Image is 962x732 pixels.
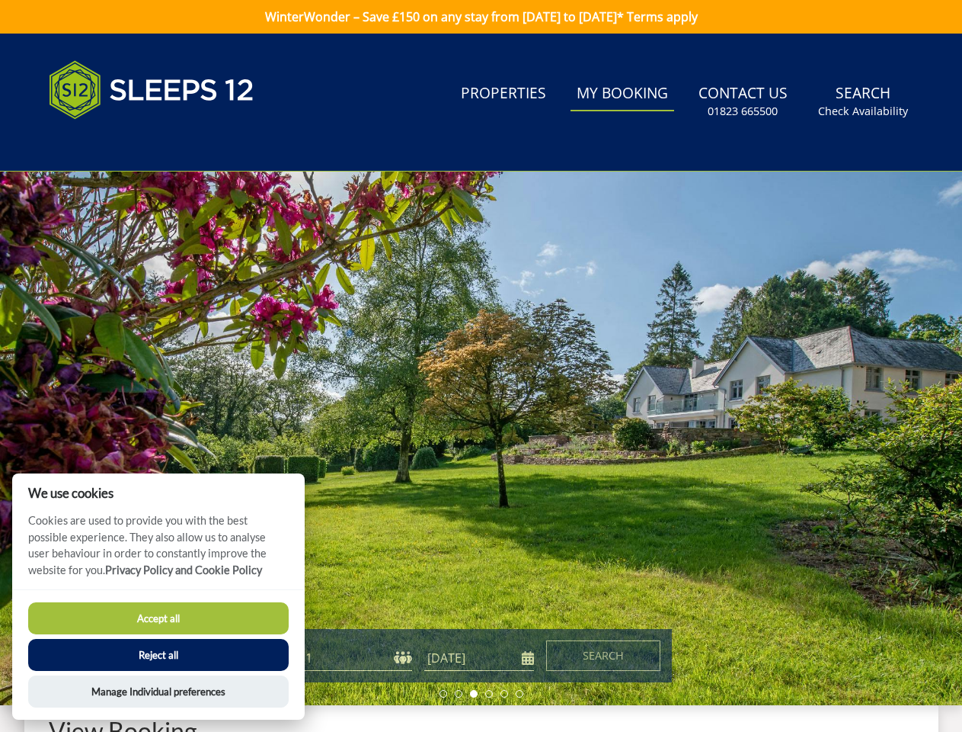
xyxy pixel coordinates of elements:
[12,512,305,589] p: Cookies are used to provide you with the best possible experience. They also allow us to analyse ...
[28,676,289,708] button: Manage Individual preferences
[41,137,201,150] iframe: Customer reviews powered by Trustpilot
[818,104,908,119] small: Check Availability
[812,77,914,127] a: SearchCheck Availability
[708,104,778,119] small: 01823 665500
[28,639,289,671] button: Reject all
[424,646,534,671] input: Arrival Date
[583,648,624,663] span: Search
[455,77,552,111] a: Properties
[692,77,794,127] a: Contact Us01823 665500
[570,77,674,111] a: My Booking
[546,640,660,671] button: Search
[12,486,305,500] h2: We use cookies
[49,52,254,128] img: Sleeps 12
[105,563,262,576] a: Privacy Policy and Cookie Policy
[28,602,289,634] button: Accept all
